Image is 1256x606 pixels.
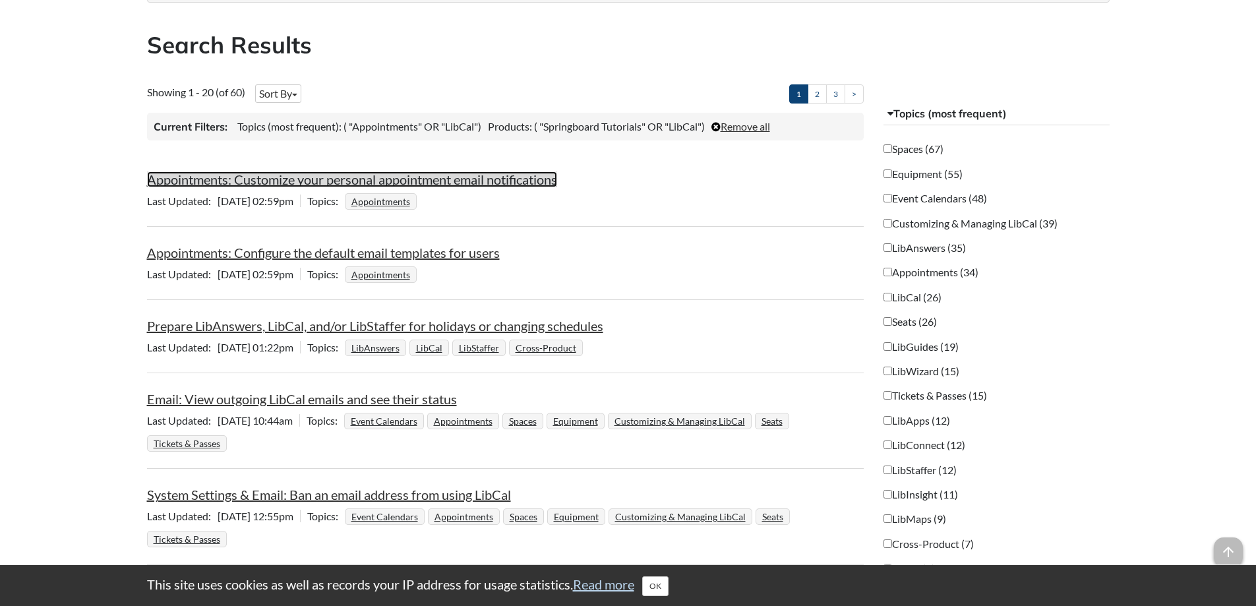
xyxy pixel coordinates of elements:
[307,341,345,353] span: Topics
[883,167,963,181] label: Equipment (55)
[432,411,494,431] a: Appointments
[883,514,892,523] input: LibMaps (9)
[883,367,892,375] input: LibWizard (15)
[883,340,959,354] label: LibGuides (19)
[883,388,987,403] label: Tickets & Passes (15)
[147,195,300,207] span: [DATE] 02:59pm
[345,195,420,207] ul: Topics
[883,487,958,502] label: LibInsight (11)
[349,192,412,211] a: Appointments
[433,507,495,526] a: Appointments
[508,507,539,526] a: Spaces
[883,416,892,425] input: LibApps (12)
[147,341,218,353] span: Last Updated
[147,171,557,187] a: Appointments: Customize your personal appointment email notifications
[152,530,222,549] a: Tickets & Passes
[147,510,218,522] span: Last Updated
[760,507,785,526] a: Seats
[883,466,892,474] input: LibStaffer (12)
[883,265,978,280] label: Appointments (34)
[152,434,222,453] a: Tickets & Passes
[345,268,420,280] ul: Topics
[883,102,1110,126] button: Topics (most frequent)
[883,219,892,227] input: Customizing & Managing LibCal (39)
[883,463,957,477] label: LibStaffer (12)
[883,290,942,305] label: LibCal (26)
[307,414,344,427] span: Topics
[307,510,345,522] span: Topics
[883,440,892,449] input: LibConnect (12)
[147,268,218,280] span: Last Updated
[147,414,299,427] span: [DATE] 10:44am
[789,84,808,104] a: 1
[147,487,511,502] a: System Settings & Email: Ban an email address from using LibCal
[307,268,345,280] span: Topics
[147,29,1110,61] h2: Search Results
[349,507,420,526] a: Event Calendars
[307,195,345,207] span: Topics
[147,318,603,334] a: Prepare LibAnswers, LibCal, and/or LibStaffer for holidays or changing schedules
[349,338,402,357] a: LibAnswers
[883,142,943,156] label: Spaces (67)
[883,315,937,329] label: Seats (26)
[573,576,634,592] a: Read more
[883,243,892,252] input: LibAnswers (35)
[552,507,601,526] a: Equipment
[789,84,864,104] ul: Pagination of search results
[147,391,457,407] a: Email: View outgoing LibCal emails and see their status
[457,338,501,357] a: LibStaffer
[826,84,845,104] a: 3
[514,338,578,357] a: Cross-Product
[551,411,600,431] a: Equipment
[488,120,532,133] span: Products:
[642,576,669,596] button: Close
[711,120,770,133] a: Remove all
[147,341,300,353] span: [DATE] 01:22pm
[883,317,892,326] input: Seats (26)
[883,490,892,499] input: LibInsight (11)
[883,512,946,526] label: LibMaps (9)
[883,293,892,301] input: LibCal (26)
[147,510,793,545] ul: Topics
[147,414,792,449] ul: Topics
[883,561,935,576] label: Hours (4)
[883,364,959,379] label: LibWizard (15)
[344,120,481,133] span: ( "Appointments" OR "LibCal")
[883,194,892,202] input: Event Calendars (48)
[883,191,987,206] label: Event Calendars (48)
[255,84,301,103] button: Sort By
[613,507,748,526] a: Customizing & Managing LibCal
[883,144,892,153] input: Spaces (67)
[147,268,300,280] span: [DATE] 02:59pm
[147,86,245,98] span: Showing 1 - 20 (of 60)
[147,510,300,522] span: [DATE] 12:55pm
[883,413,950,428] label: LibApps (12)
[507,411,539,431] a: Spaces
[349,411,419,431] a: Event Calendars
[883,391,892,400] input: Tickets & Passes (15)
[134,575,1123,596] div: This site uses cookies as well as records your IP address for usage statistics.
[147,195,218,207] span: Last Updated
[345,341,586,353] ul: Topics
[883,268,892,276] input: Appointments (34)
[883,342,892,351] input: LibGuides (19)
[147,245,500,260] a: Appointments: Configure the default email templates for users
[883,241,966,255] label: LibAnswers (35)
[613,411,747,431] a: Customizing & Managing LibCal
[349,265,412,284] a: Appointments
[414,338,444,357] a: LibCal
[760,411,785,431] a: Seats
[154,119,227,134] h3: Current Filters
[883,438,965,452] label: LibConnect (12)
[883,539,892,548] input: Cross-Product (7)
[808,84,827,104] a: 2
[845,84,864,104] a: >
[147,414,218,427] span: Last Updated
[883,537,974,551] label: Cross-Product (7)
[237,120,342,133] span: Topics (most frequent):
[534,120,705,133] span: ( "Springboard Tutorials" OR "LibCal")
[883,216,1058,231] label: Customizing & Managing LibCal (39)
[1214,537,1243,566] span: arrow_upward
[883,169,892,178] input: Equipment (55)
[1214,539,1243,555] a: arrow_upward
